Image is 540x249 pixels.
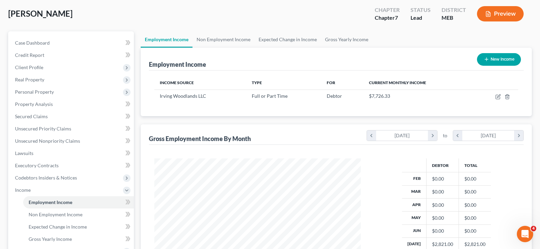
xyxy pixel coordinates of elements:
span: Non Employment Income [29,212,82,217]
th: Jun [402,224,427,237]
div: Chapter [375,14,400,22]
span: Gross Yearly Income [29,236,72,242]
td: $0.00 [459,198,491,211]
div: [DATE] [462,130,514,141]
span: Client Profile [15,64,43,70]
span: Real Property [15,77,44,82]
a: Case Dashboard [10,37,134,49]
span: [PERSON_NAME] [8,9,73,18]
span: Full or Part Time [252,93,288,99]
span: Secured Claims [15,113,48,119]
i: chevron_right [514,130,523,141]
span: 4 [531,226,536,231]
td: $0.00 [459,185,491,198]
div: $2,821.00 [432,241,453,248]
span: Personal Property [15,89,54,95]
div: $0.00 [432,228,453,234]
div: District [442,6,466,14]
i: chevron_right [428,130,437,141]
a: Secured Claims [10,110,134,123]
td: $0.00 [459,212,491,224]
span: Income [15,187,31,193]
a: Unsecured Nonpriority Claims [10,135,134,147]
a: Non Employment Income [192,31,254,48]
span: Unsecured Nonpriority Claims [15,138,80,144]
a: Expected Change in Income [23,221,134,233]
iframe: Intercom live chat [517,226,533,242]
th: Feb [402,172,427,185]
div: $0.00 [432,175,453,182]
span: Irving Woodlands LLC [160,93,206,99]
span: Codebtors Insiders & Notices [15,175,77,181]
span: For [327,80,335,85]
span: Employment Income [29,199,72,205]
div: $0.00 [432,215,453,221]
div: Gross Employment Income By Month [149,135,251,143]
div: $0.00 [432,202,453,208]
td: $0.00 [459,172,491,185]
span: Credit Report [15,52,44,58]
span: $7,726.33 [369,93,390,99]
span: Property Analysis [15,101,53,107]
button: New Income [477,53,521,66]
i: chevron_left [367,130,376,141]
td: $0.00 [459,224,491,237]
th: Debtor [426,158,459,172]
a: Executory Contracts [10,159,134,172]
a: Non Employment Income [23,208,134,221]
a: Employment Income [23,196,134,208]
th: Total [459,158,491,172]
a: Credit Report [10,49,134,61]
div: MEB [442,14,466,22]
span: Executory Contracts [15,162,59,168]
div: Status [411,6,431,14]
button: Preview [477,6,524,21]
div: Lead [411,14,431,22]
a: Expected Change in Income [254,31,321,48]
a: Gross Yearly Income [321,31,372,48]
div: Chapter [375,6,400,14]
span: Current Monthly Income [369,80,426,85]
span: Income Source [160,80,194,85]
span: Expected Change in Income [29,224,87,230]
th: May [402,212,427,224]
a: Employment Income [141,31,192,48]
a: Unsecured Priority Claims [10,123,134,135]
span: Lawsuits [15,150,33,156]
div: $0.00 [432,188,453,195]
div: [DATE] [376,130,428,141]
div: Employment Income [149,60,206,68]
span: 7 [395,14,398,21]
span: Type [252,80,262,85]
th: Mar [402,185,427,198]
th: Apr [402,198,427,211]
i: chevron_left [453,130,462,141]
a: Property Analysis [10,98,134,110]
a: Lawsuits [10,147,134,159]
a: Gross Yearly Income [23,233,134,245]
span: Unsecured Priority Claims [15,126,71,131]
span: to [443,132,447,139]
span: Case Dashboard [15,40,50,46]
span: Debtor [327,93,342,99]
